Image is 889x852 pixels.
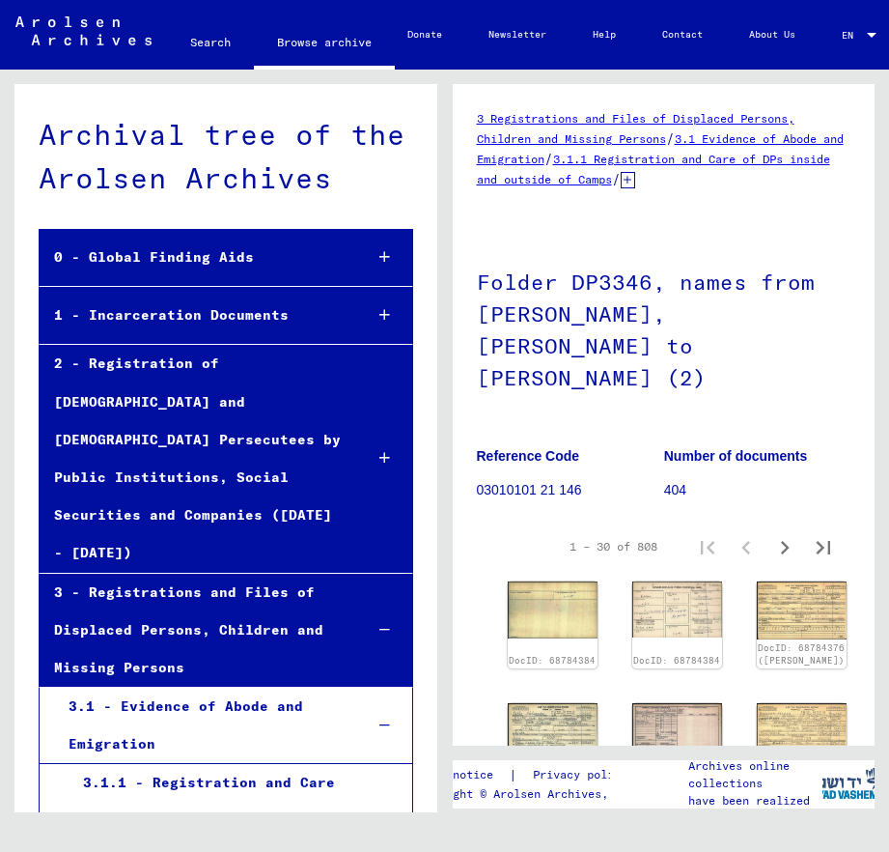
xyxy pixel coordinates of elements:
a: Search [167,19,254,66]
a: Help [570,12,639,58]
a: About Us [726,12,819,58]
p: 03010101 21 146 [477,480,663,500]
div: 1 - Incarceration Documents [40,297,347,334]
img: 001.jpg [757,703,847,761]
h1: Folder DP3346, names from [PERSON_NAME], [PERSON_NAME] to [PERSON_NAME] (2) [477,238,851,418]
img: 001.jpg [632,582,722,638]
p: have been realized in partnership with [688,792,821,827]
a: 3 Registrations and Files of Displaced Persons, Children and Missing Persons [477,111,794,146]
a: Newsletter [465,12,570,58]
img: Arolsen_neg.svg [15,16,152,45]
p: Copyright © Arolsen Archives, 2021 [412,785,651,803]
span: / [666,129,675,147]
a: Browse archive [254,19,395,70]
img: 001.jpg [508,703,597,760]
button: First page [688,527,727,566]
img: yv_logo.png [813,759,885,808]
a: DocID: 68784384 [509,655,596,666]
a: Contact [639,12,726,58]
div: | [412,765,651,785]
div: 0 - Global Finding Aids [40,239,347,276]
p: 404 [664,480,850,500]
p: The Arolsen Archives online collections [688,740,821,792]
a: 3.1.1 Registration and Care of DPs inside and outside of Camps [477,152,830,186]
b: Reference Code [477,448,580,464]
button: Last page [804,527,843,566]
div: 1 – 30 of 808 [570,538,657,555]
img: 002.jpg [632,703,722,760]
div: 2 - Registration of [DEMOGRAPHIC_DATA] and [DEMOGRAPHIC_DATA] Persecutees by Public Institutions,... [40,345,347,572]
a: Privacy policy [517,765,651,785]
img: 001.jpg [757,582,847,639]
div: 3 - Registrations and Files of Displaced Persons, Children and Missing Persons [40,574,347,688]
button: Previous page [727,527,765,566]
span: / [612,170,621,187]
a: DocID: 68784384 [633,655,720,666]
img: 002.jpg [508,582,597,639]
div: Archival tree of the Arolsen Archives [39,113,413,200]
a: Legal notice [412,765,509,785]
a: Donate [384,12,465,58]
span: EN [842,30,863,41]
span: / [544,150,553,167]
button: Next page [765,527,804,566]
a: DocID: 68784376 ([PERSON_NAME]) [758,642,845,667]
div: 3.1 - Evidence of Abode and Emigration [54,688,348,763]
b: Number of documents [664,448,808,464]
